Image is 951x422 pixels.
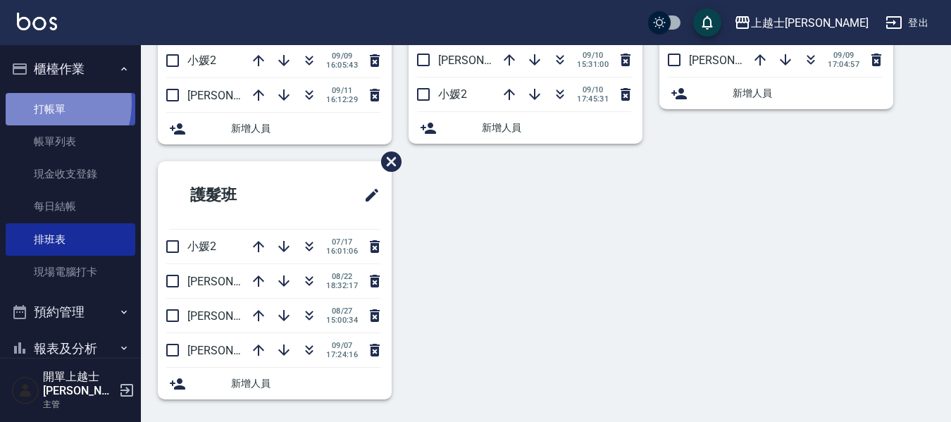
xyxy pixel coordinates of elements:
span: 刪除班表 [371,141,404,182]
a: 打帳單 [6,93,135,125]
div: 新增人員 [409,112,642,144]
span: 15:31:00 [577,60,609,69]
button: 報表及分析 [6,330,135,367]
span: 小媛2 [187,54,216,67]
img: Person [11,376,39,404]
span: [PERSON_NAME]8 [438,54,529,67]
a: 帳單列表 [6,125,135,158]
span: [PERSON_NAME]8 [187,275,278,288]
span: [PERSON_NAME]12 [187,89,285,102]
span: 09/10 [577,85,609,94]
span: 17:24:16 [326,350,358,359]
div: 新增人員 [158,113,392,144]
span: [PERSON_NAME]12 [689,54,786,67]
span: 08/27 [326,306,358,316]
p: 主管 [43,398,115,411]
span: 16:12:29 [326,95,358,104]
span: 09/09 [828,51,859,60]
button: 登出 [880,10,934,36]
span: [PERSON_NAME]12 [187,309,285,323]
button: save [693,8,721,37]
span: 新增人員 [733,86,882,101]
button: 預約管理 [6,294,135,330]
span: 小媛2 [187,240,216,253]
span: 16:05:43 [326,61,358,70]
a: 排班表 [6,223,135,256]
span: 17:45:31 [577,94,609,104]
img: Logo [17,13,57,30]
span: 09/07 [326,341,358,350]
div: 新增人員 [659,77,893,109]
span: 18:32:17 [326,281,358,290]
span: 09/10 [577,51,609,60]
a: 現金收支登錄 [6,158,135,190]
span: 09/11 [326,86,358,95]
h5: 開單上越士[PERSON_NAME] [43,370,115,398]
span: 修改班表的標題 [355,178,380,212]
button: 櫃檯作業 [6,51,135,87]
span: 07/17 [326,237,358,247]
span: 新增人員 [482,120,631,135]
div: 新增人員 [158,368,392,399]
span: 09/09 [326,51,358,61]
a: 現場電腦打卡 [6,256,135,288]
button: 上越士[PERSON_NAME] [728,8,874,37]
span: 新增人員 [231,121,380,136]
span: 16:01:06 [326,247,358,256]
span: 15:00:34 [326,316,358,325]
span: 新增人員 [231,376,380,391]
span: 08/22 [326,272,358,281]
a: 每日結帳 [6,190,135,223]
span: 小媛2 [438,87,467,101]
div: 上越士[PERSON_NAME] [751,14,869,32]
span: 17:04:57 [828,60,859,69]
h2: 護髮班 [169,170,306,221]
span: [PERSON_NAME]12 [187,344,285,357]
